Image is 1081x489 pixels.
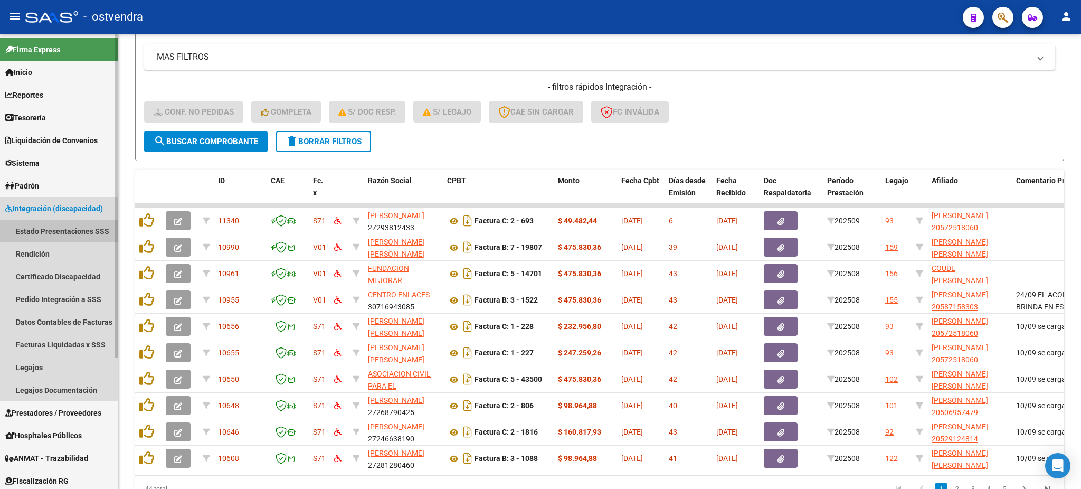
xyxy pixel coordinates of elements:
span: FUNDACION MEJORAR ESTUDIANDO TRABAJANDO PARA ASCENDER SOCIALMENTE ( M.E.T.A.S.) [368,264,435,345]
strong: Factura C: 5 - 43500 [475,375,542,384]
span: [PERSON_NAME] [PERSON_NAME] [368,238,424,258]
strong: $ 475.830,36 [558,296,601,304]
span: 6 [669,217,673,225]
strong: Factura B: 3 - 1088 [475,455,538,463]
button: S/ legajo [413,101,481,123]
span: Borrar Filtros [286,137,362,146]
button: S/ Doc Resp. [329,101,406,123]
datatable-header-cell: Fecha Recibido [712,170,760,216]
strong: $ 475.830,36 [558,375,601,383]
span: ANMAT - Trazabilidad [5,453,88,464]
span: Sistema [5,157,40,169]
button: Buscar Comprobante [144,131,268,152]
span: [DATE] [621,296,643,304]
span: CAE [271,176,285,185]
div: 93 [885,321,894,333]
span: 10646 [218,428,239,436]
span: [DATE] [621,243,643,251]
div: 27281280460 [368,447,439,469]
span: 10650 [218,375,239,383]
span: COUDE [PERSON_NAME] 20570931696 [932,264,988,297]
span: [DATE] [621,375,643,383]
span: [DATE] [621,349,643,357]
span: [DATE] [716,296,738,304]
datatable-header-cell: Días desde Emisión [665,170,712,216]
div: 92 [885,426,894,438]
span: CAE SIN CARGAR [498,107,574,117]
strong: $ 247.259,26 [558,349,601,357]
div: 122 [885,453,898,465]
span: 10/09 se carga NC [1016,322,1077,331]
strong: Factura C: 5 - 14701 [475,270,542,278]
span: S/ legajo [423,107,471,117]
strong: $ 475.830,36 [558,269,601,278]
button: Conf. no pedidas [144,101,243,123]
datatable-header-cell: Afiliado [927,170,1012,216]
span: [PERSON_NAME] [PERSON_NAME] 27561161394 [932,238,988,270]
span: CPBT [447,176,466,185]
span: S71 [313,322,326,331]
i: Descargar documento [461,265,475,282]
span: Conf. no pedidas [154,107,234,117]
span: [PERSON_NAME] 20572518060 [932,211,988,232]
span: 10/09 se carga NC [1016,401,1077,410]
span: V01 [313,269,326,278]
datatable-header-cell: Fecha Cpbt [617,170,665,216]
span: Integración (discapacidad) [5,203,103,214]
span: 10/09 se carga NC [1016,454,1077,463]
span: Días desde Emisión [669,176,706,197]
span: [PERSON_NAME] [368,422,424,431]
span: Afiliado [932,176,958,185]
span: Razón Social [368,176,412,185]
span: 10648 [218,401,239,410]
span: 42 [669,349,677,357]
span: V01 [313,243,326,251]
span: Doc Respaldatoria [764,176,811,197]
span: Reportes [5,89,43,101]
span: Período Prestación [827,176,864,197]
datatable-header-cell: Período Prestación [823,170,881,216]
span: 10608 [218,454,239,463]
strong: Factura C: 1 - 228 [475,323,534,331]
div: 102 [885,373,898,385]
datatable-header-cell: Razón Social [364,170,443,216]
span: S71 [313,428,326,436]
strong: Factura B: 3 - 1522 [475,296,538,305]
div: 27268790425 [368,394,439,417]
span: 41 [669,454,677,463]
span: [DATE] [716,243,738,251]
strong: $ 98.964,88 [558,401,597,410]
span: [PERSON_NAME] [368,211,424,220]
span: 43 [669,296,677,304]
div: 27246638190 [368,421,439,443]
strong: Factura C: 2 - 1816 [475,428,538,437]
span: [DATE] [716,428,738,436]
span: 10961 [218,269,239,278]
span: 43 [669,428,677,436]
strong: Factura C: 2 - 693 [475,217,534,225]
i: Descargar documento [461,371,475,388]
span: Fecha Recibido [716,176,746,197]
div: 27394128541 [368,342,439,364]
span: 202508 [827,269,860,278]
span: V01 [313,296,326,304]
span: 202508 [827,428,860,436]
div: 27394128541 [368,315,439,337]
strong: $ 160.817,93 [558,428,601,436]
span: CENTRO ENLACES [368,290,430,299]
span: Firma Express [5,44,60,55]
button: Borrar Filtros [276,131,371,152]
div: 159 [885,241,898,253]
span: Buscar Comprobante [154,137,258,146]
div: 93 [885,215,894,227]
span: 202508 [827,349,860,357]
span: - ostvendra [83,5,143,29]
span: Inicio [5,67,32,78]
span: Fecha Cpbt [621,176,659,185]
div: 27293812433 [368,210,439,232]
div: 30716943085 [368,289,439,311]
span: [DATE] [716,322,738,331]
div: Open Intercom Messenger [1045,453,1070,478]
span: [PERSON_NAME] 20529124814 [932,422,988,443]
strong: Factura B: 7 - 19807 [475,243,542,252]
